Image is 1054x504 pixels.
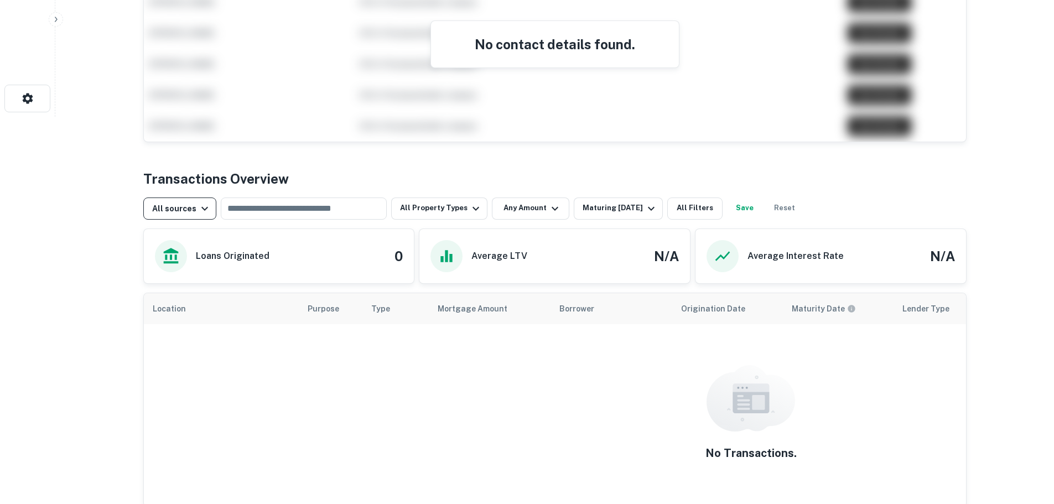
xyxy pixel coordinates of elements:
[999,415,1054,469] iframe: Chat Widget
[783,293,894,324] th: Maturity dates displayed may be estimated. Please contact the lender for the most accurate maturi...
[371,302,404,315] span: Type
[654,246,679,266] h4: N/A
[362,293,429,324] th: Type
[727,198,762,220] button: Save your search to get updates of matches that match your search criteria.
[144,293,299,324] th: Location
[574,198,663,220] button: Maturing [DATE]
[394,246,403,266] h4: 0
[308,302,354,315] span: Purpose
[902,302,949,315] span: Lender Type
[792,303,845,315] h6: Maturity Date
[391,198,487,220] button: All Property Types
[767,198,802,220] button: Reset
[429,293,551,324] th: Mortgage Amount
[444,34,666,54] h4: No contact details found.
[672,293,783,324] th: Origination Date
[196,250,269,263] h6: Loans Originated
[143,198,216,220] button: All sources
[492,198,569,220] button: Any Amount
[930,246,955,266] h4: N/A
[894,293,993,324] th: Lender Type
[559,302,594,315] span: Borrower
[299,293,362,324] th: Purpose
[438,302,522,315] span: Mortgage Amount
[143,169,289,189] h4: Transactions Overview
[551,293,672,324] th: Borrower
[705,445,797,461] h5: No Transactions.
[792,303,870,315] span: Maturity dates displayed may be estimated. Please contact the lender for the most accurate maturi...
[471,250,527,263] h6: Average LTV
[667,198,723,220] button: All Filters
[681,302,760,315] span: Origination Date
[583,202,658,215] div: Maturing [DATE]
[747,250,844,263] h6: Average Interest Rate
[792,303,856,315] div: Maturity dates displayed may be estimated. Please contact the lender for the most accurate maturi...
[707,365,795,432] img: empty content
[152,202,211,215] div: All sources
[153,302,200,315] span: Location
